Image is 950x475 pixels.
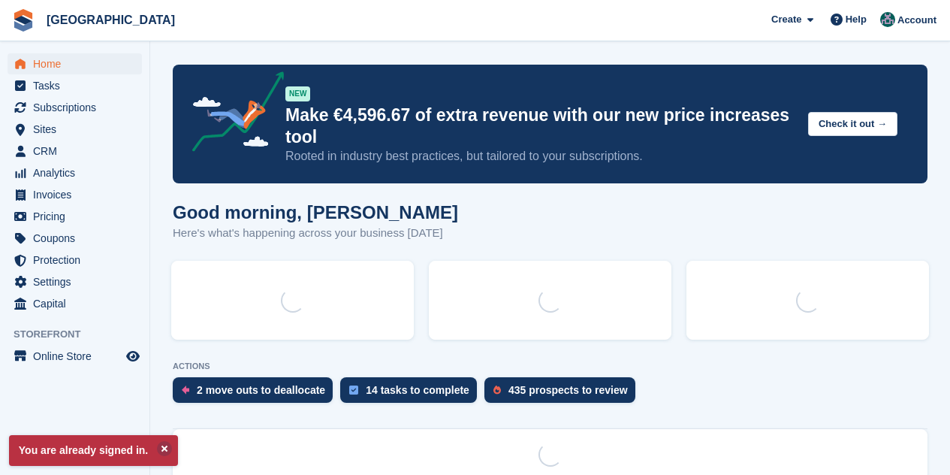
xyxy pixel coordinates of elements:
[33,119,123,140] span: Sites
[12,9,35,32] img: stora-icon-8386f47178a22dfd0bd8f6a31ec36ba5ce8667c1dd55bd0f319d3a0aa187defe.svg
[8,184,142,205] a: menu
[8,250,142,271] a: menu
[8,206,142,227] a: menu
[33,75,123,96] span: Tasks
[33,250,123,271] span: Protection
[8,97,142,118] a: menu
[8,162,142,183] a: menu
[349,386,358,395] img: task-75834270c22a3079a89374b754ae025e5fb1db73e45f91037f5363f120a921f8.svg
[846,12,867,27] span: Help
[33,141,123,162] span: CRM
[173,362,927,371] p: ACTIONS
[8,271,142,292] a: menu
[771,12,801,27] span: Create
[285,104,796,148] p: Make €4,596.67 of extra revenue with our new price increases tool
[8,141,142,162] a: menu
[484,377,643,410] a: 435 prospects to review
[366,384,469,396] div: 14 tasks to complete
[8,75,142,96] a: menu
[33,228,123,249] span: Coupons
[8,228,142,249] a: menu
[33,206,123,227] span: Pricing
[173,377,340,410] a: 2 move outs to deallocate
[880,12,895,27] img: Željko Gobac
[33,184,123,205] span: Invoices
[897,13,936,28] span: Account
[179,71,285,157] img: price-adjustments-announcement-icon-8257ccfd72463d97f412b2fc003d46551f7dbcb40ab6d574587a9cd5c0d94...
[493,386,501,395] img: prospect-51fa495bee0391a8d652442698ab0144808aea92771e9ea1ae160a38d050c398.svg
[508,384,628,396] div: 435 prospects to review
[14,327,149,342] span: Storefront
[33,162,123,183] span: Analytics
[33,53,123,74] span: Home
[285,86,310,101] div: NEW
[124,347,142,365] a: Preview store
[173,225,458,242] p: Here's what's happening across your business [DATE]
[9,435,178,466] p: You are already signed in.
[8,293,142,314] a: menu
[8,346,142,367] a: menu
[182,386,189,395] img: move_outs_to_deallocate_icon-f764333ba52eb49d3ac5e1228854f67142a1ed5810a6f6cc68b1a99e826820c5.svg
[808,112,897,137] button: Check it out →
[197,384,325,396] div: 2 move outs to deallocate
[8,119,142,140] a: menu
[8,53,142,74] a: menu
[33,346,123,367] span: Online Store
[33,271,123,292] span: Settings
[340,377,484,410] a: 14 tasks to complete
[41,8,181,32] a: [GEOGRAPHIC_DATA]
[33,293,123,314] span: Capital
[173,202,458,222] h1: Good morning, [PERSON_NAME]
[33,97,123,118] span: Subscriptions
[285,148,796,165] p: Rooted in industry best practices, but tailored to your subscriptions.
